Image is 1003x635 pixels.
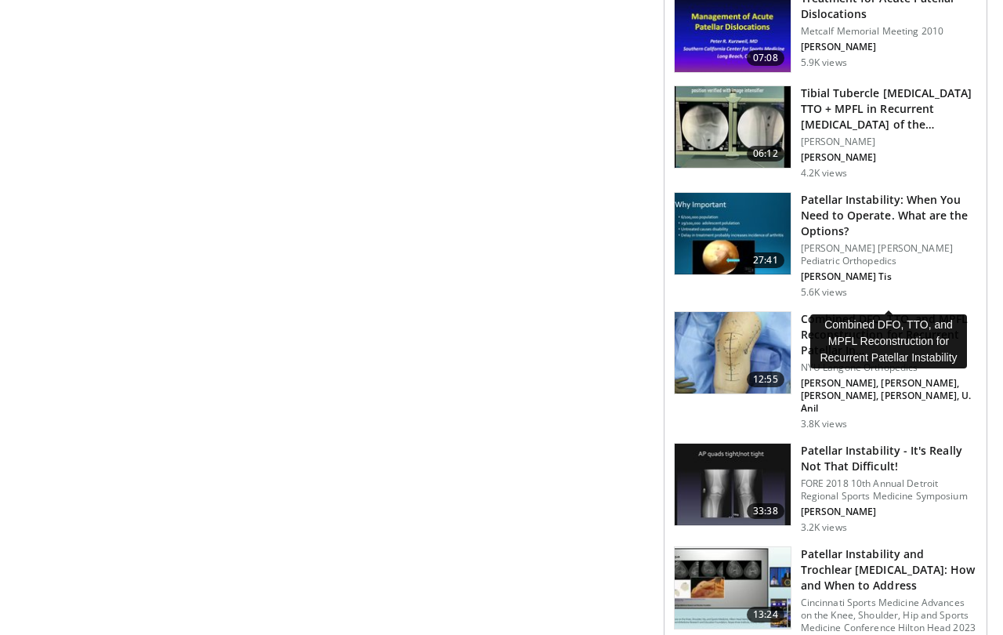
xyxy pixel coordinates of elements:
p: FORE 2018 10th Annual Detroit Regional Sports Medicine Symposium [801,477,977,503]
span: 33:38 [747,503,784,519]
h3: Patellar Instability: When You Need to Operate. What are the Options? [801,192,977,239]
p: Metcalf Memorial Meeting 2010 [801,25,977,38]
h3: Patellar Instability - It's Really Not That Difficult! [801,443,977,474]
p: Cincinnati Sports Medicine Advances on the Knee, Shoulder, Hip and Sports Medicine Conference Hil... [801,597,977,634]
span: 27:41 [747,252,784,268]
img: 377563cd-f6af-433d-aec0-9573f1eade20.JPG.150x105_q85_crop-smart_upscale.jpg [675,312,791,394]
a: 33:38 Patellar Instability - It's Really Not That Difficult! FORE 2018 10th Annual Detroit Region... [674,443,977,534]
span: 13:24 [747,607,784,622]
div: Combined DFO, TTO, and MPFL Reconstruction for Recurrent Patellar Instability [810,314,967,368]
h3: Patellar Instability and Trochlear [MEDICAL_DATA]: How and When to Address [801,546,977,593]
p: 5.9K views [801,56,847,69]
a: 12:55 Combined DFO, TTO, and MPFL Reconstruction for Recurrent Patellar In… NYU Langone Orthopedi... [674,311,977,430]
span: 12:55 [747,372,784,387]
p: [PERSON_NAME], [PERSON_NAME], [PERSON_NAME], [PERSON_NAME], U. Anil [801,377,977,415]
p: 4.2K views [801,167,847,180]
a: 06:12 Tibial Tubercle [MEDICAL_DATA] TTO + MPFL in Recurrent [MEDICAL_DATA] of the… [PERSON_NAME]... [674,85,977,180]
p: [PERSON_NAME] [PERSON_NAME] Pediatric Orthopedics [801,242,977,267]
p: [PERSON_NAME] [801,506,977,518]
p: 3.2K views [801,521,847,534]
a: 27:41 Patellar Instability: When You Need to Operate. What are the Options? [PERSON_NAME] [PERSON... [674,192,977,299]
img: 60092450-860b-4f1d-8e98-fc1e110d8cae.150x105_q85_crop-smart_upscale.jpg [675,86,791,168]
img: beb460ab-dbae-46a0-9df9-868e24a59263.150x105_q85_crop-smart_upscale.jpg [675,444,791,525]
img: 02a420fc-bd61-4789-a8de-0b6d5495758f.150x105_q85_crop-smart_upscale.jpg [675,193,791,274]
p: 3.8K views [801,418,847,430]
p: 5.6K views [801,286,847,299]
p: [PERSON_NAME] [801,136,977,148]
p: [PERSON_NAME] [801,41,977,53]
span: 07:08 [747,50,784,66]
h3: Tibial Tubercle [MEDICAL_DATA] TTO + MPFL in Recurrent [MEDICAL_DATA] of the… [801,85,977,132]
h3: Combined DFO, TTO, and MPFL Reconstruction for Recurrent Patellar In… [801,311,977,358]
p: NYU Langone Orthopedics [801,361,977,374]
span: 06:12 [747,146,784,161]
img: 11d744ea-0664-4a82-971b-bb8b7287a521.150x105_q85_crop-smart_upscale.jpg [675,547,791,629]
p: [PERSON_NAME] [801,151,977,164]
p: [PERSON_NAME] Tis [801,270,977,283]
